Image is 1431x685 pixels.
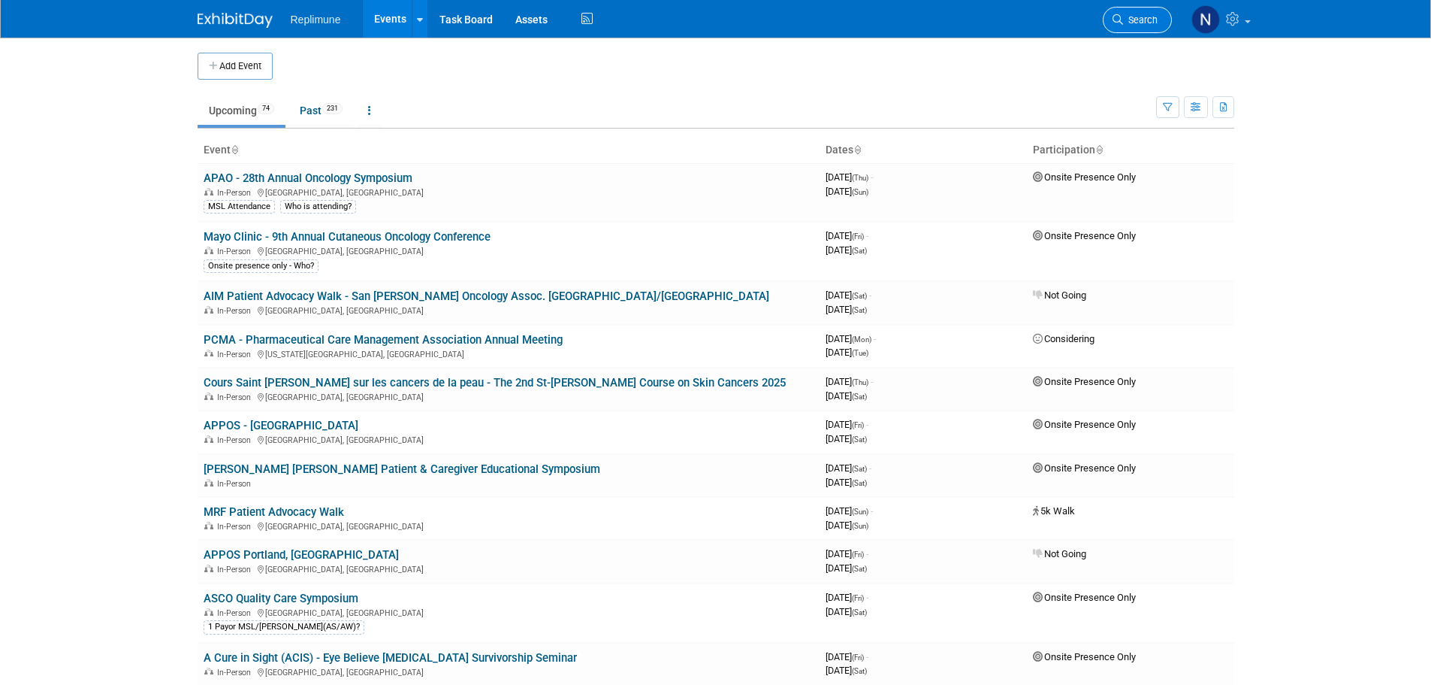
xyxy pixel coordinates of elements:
a: APPOS - [GEOGRAPHIC_DATA] [204,419,358,432]
div: MSL Attendance [204,200,275,214]
a: AIM Patient Advocacy Walk - San [PERSON_NAME] Oncology Assoc. [GEOGRAPHIC_DATA]/[GEOGRAPHIC_DATA] [204,289,769,303]
span: Search [1123,14,1158,26]
span: (Fri) [852,594,864,602]
a: Sort by Event Name [231,144,238,156]
span: - [874,333,876,344]
span: [DATE] [826,592,868,603]
span: [DATE] [826,244,867,256]
span: - [869,462,871,474]
div: [GEOGRAPHIC_DATA], [GEOGRAPHIC_DATA] [204,390,814,402]
span: Onsite Presence Only [1033,419,1136,430]
span: Considering [1033,333,1094,344]
img: In-Person Event [204,522,213,529]
span: [DATE] [826,186,868,197]
span: - [866,651,868,662]
span: Onsite Presence Only [1033,376,1136,387]
span: In-Person [217,435,255,445]
div: [GEOGRAPHIC_DATA], [GEOGRAPHIC_DATA] [204,665,814,677]
span: - [866,419,868,430]
span: [DATE] [826,376,873,387]
a: ASCO Quality Care Symposium [204,592,358,605]
span: In-Person [217,668,255,677]
span: (Thu) [852,174,868,182]
th: Event [198,138,820,163]
span: [DATE] [826,477,867,488]
span: In-Person [217,522,255,532]
span: In-Person [217,608,255,618]
a: Sort by Start Date [853,144,861,156]
div: Onsite presence only - Who? [204,259,319,273]
img: In-Person Event [204,435,213,443]
div: [GEOGRAPHIC_DATA], [GEOGRAPHIC_DATA] [204,244,814,256]
span: In-Person [217,350,255,359]
a: PCMA - Pharmaceutical Care Management Association Annual Meeting [204,333,563,347]
span: - [866,548,868,559]
div: 1 Payor MSL/[PERSON_NAME](AS/AW)? [204,620,364,634]
span: - [866,592,868,603]
span: [DATE] [826,651,868,662]
span: In-Person [217,306,255,316]
img: Nicole Schaeffner [1191,5,1220,34]
th: Dates [820,138,1027,163]
span: - [871,376,873,387]
span: Not Going [1033,548,1086,559]
span: (Sat) [852,292,867,300]
img: In-Person Event [204,393,213,400]
span: (Sat) [852,608,867,617]
span: In-Person [217,479,255,489]
span: In-Person [217,247,255,256]
a: Cours Saint [PERSON_NAME] sur les cancers de la peau - The 2nd St-[PERSON_NAME] Course on Skin Ca... [204,376,786,389]
span: (Sun) [852,522,868,530]
div: [US_STATE][GEOGRAPHIC_DATA], [GEOGRAPHIC_DATA] [204,347,814,359]
span: Onsite Presence Only [1033,171,1136,183]
span: Not Going [1033,289,1086,301]
span: (Sat) [852,393,867,401]
span: Onsite Presence Only [1033,592,1136,603]
span: (Mon) [852,335,871,344]
span: [DATE] [826,304,867,315]
button: Add Event [198,53,273,80]
span: In-Person [217,188,255,198]
span: (Sat) [852,479,867,487]
a: Upcoming74 [198,96,285,125]
span: (Sat) [852,435,867,444]
div: [GEOGRAPHIC_DATA], [GEOGRAPHIC_DATA] [204,520,814,532]
a: Sort by Participation Type [1095,144,1103,156]
span: Onsite Presence Only [1033,462,1136,474]
th: Participation [1027,138,1234,163]
img: In-Person Event [204,306,213,314]
span: - [866,230,868,241]
span: [DATE] [826,230,868,241]
div: [GEOGRAPHIC_DATA], [GEOGRAPHIC_DATA] [204,433,814,445]
span: 74 [258,103,274,114]
img: In-Person Event [204,247,213,254]
span: (Sat) [852,465,867,473]
a: APAO - 28th Annual Oncology Symposium [204,171,412,185]
a: Past231 [288,96,354,125]
span: [DATE] [826,433,867,444]
span: (Sun) [852,188,868,196]
div: [GEOGRAPHIC_DATA], [GEOGRAPHIC_DATA] [204,606,814,618]
span: [DATE] [826,606,867,617]
span: [DATE] [826,665,867,676]
span: [DATE] [826,548,868,559]
span: (Fri) [852,232,864,241]
span: - [871,505,873,517]
div: Who is attending? [280,200,356,214]
img: In-Person Event [204,565,213,572]
img: In-Person Event [204,188,213,195]
span: - [871,171,873,183]
span: (Sat) [852,667,867,675]
span: Onsite Presence Only [1033,651,1136,662]
span: 5k Walk [1033,505,1075,517]
span: In-Person [217,393,255,402]
img: In-Person Event [204,350,213,357]
span: [DATE] [826,419,868,430]
span: (Sat) [852,565,867,573]
span: 231 [322,103,343,114]
a: Mayo Clinic - 9th Annual Cutaneous Oncology Conference [204,230,491,244]
img: ExhibitDay [198,13,273,28]
span: - [869,289,871,301]
img: In-Person Event [204,668,213,675]
span: (Fri) [852,550,864,559]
